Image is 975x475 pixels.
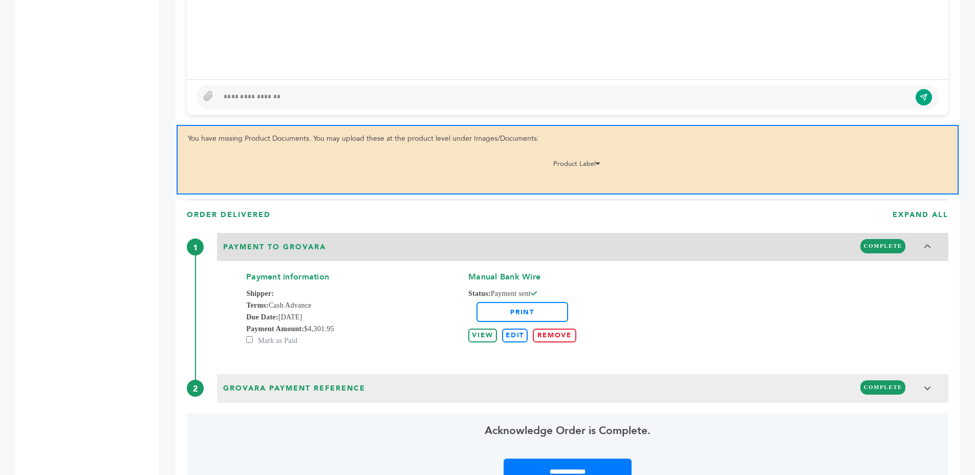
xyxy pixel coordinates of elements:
span: COMPLETE [860,380,905,394]
a: VIEW [468,329,497,342]
span: Payment sent [468,288,581,299]
li: Product Label [548,158,600,170]
a: Print [476,302,568,322]
strong: Payment Amount: [246,325,304,333]
span: Grovara Payment Reference [220,380,369,397]
strong: Terms: [246,301,269,309]
strong: Status: [468,290,491,297]
span: COMPLETE [860,239,905,253]
input: Mark as Paid [246,336,253,343]
strong: Due Date: [246,313,278,321]
h4: Payment information [246,271,468,288]
span: [DATE] [246,311,468,323]
strong: Shipper: [246,290,274,297]
a: REMOVE [533,329,576,342]
span: $4,301.95 [246,323,468,335]
label: EDIT [502,329,528,342]
label: Mark as Paid [246,337,297,344]
h3: EXPAND ALL [893,210,948,220]
span: Cash Advance [246,299,468,311]
p: You have missing Product Documents. You may upload these at the product level under Images/Docume... [188,133,947,145]
h4: Manual Bank Wire [468,271,581,288]
span: Payment to Grovara [220,239,329,255]
span: Acknowledge Order is Complete. [485,423,651,438]
h3: ORDER DElIVERED [187,210,271,220]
